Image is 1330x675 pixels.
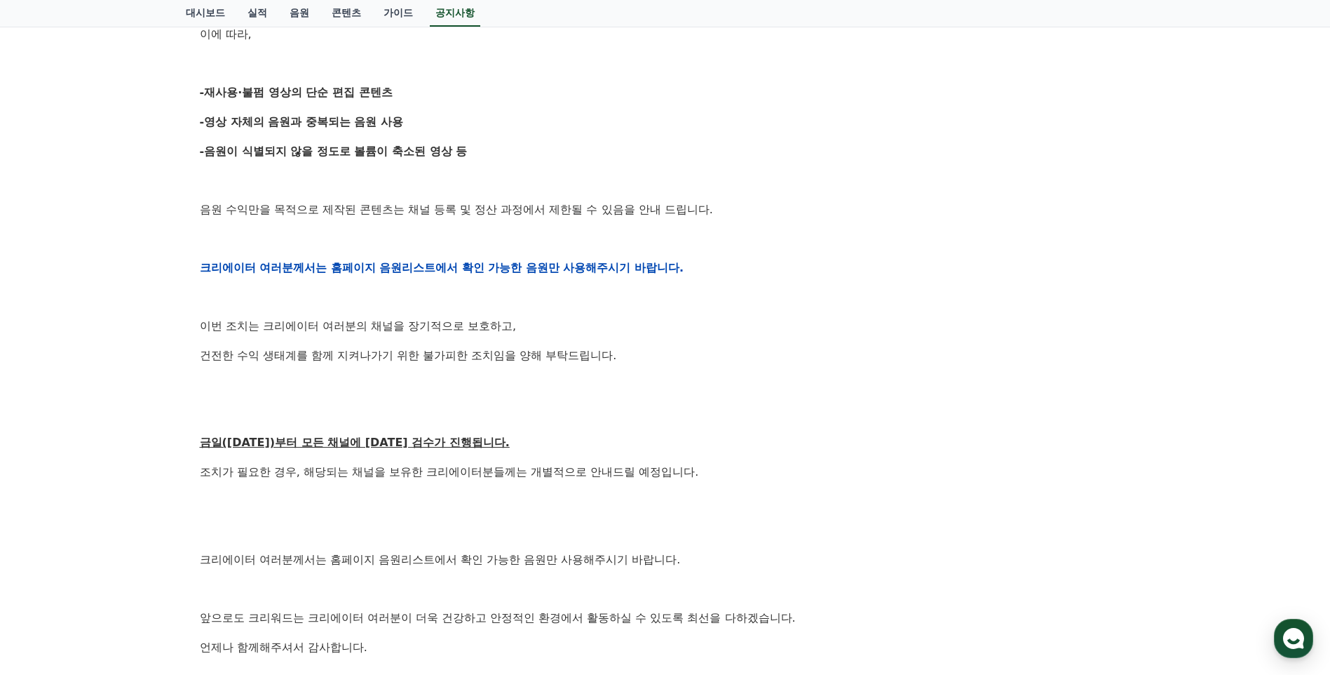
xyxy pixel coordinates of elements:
strong: 크리에이터 여러분께서는 홈페이지 음원리스트에서 확인 가능한 음원만 사용해주시기 바랍니다. [200,261,684,274]
p: 건전한 수익 생태계를 함께 지켜나가기 위한 불가피한 조치임을 양해 부탁드립니다. [200,347,1131,365]
p: 이에 따라, [200,25,1131,44]
p: 조치가 필요한 경우, 해당되는 채널을 보유한 크리에이터분들께는 개별적으로 안내드릴 예정입니다. [200,463,1131,481]
p: 언제나 함께해주셔서 감사합니다. [200,639,1131,657]
p: 이번 조치는 크리에이터 여러분의 채널을 장기적으로 보호하고, [200,317,1131,335]
span: 대화 [128,467,145,478]
p: 음원 수익만을 목적으로 제작된 콘텐츠는 채널 등록 및 정산 과정에서 제한될 수 있음을 안내 드립니다. [200,201,1131,219]
span: 홈 [44,466,53,477]
a: 설정 [181,445,269,480]
strong: -음원이 식별되지 않을 정도로 볼륨이 축소된 영상 등 [200,145,468,158]
strong: -영상 자체의 음원과 중복되는 음원 사용 [200,115,404,128]
strong: -재사용·불펌 영상의 단순 편집 콘텐츠 [200,86,393,99]
p: 앞으로도 크리워드는 크리에이터 여러분이 더욱 건강하고 안정적인 환경에서 활동하실 수 있도록 최선을 다하겠습니다. [200,609,1131,627]
a: 대화 [93,445,181,480]
p: 크리에이터 여러분께서는 홈페이지 음원리스트에서 확인 가능한 음원만 사용해주시기 바랍니다. [200,551,1131,569]
a: 홈 [4,445,93,480]
span: 설정 [217,466,233,477]
u: 금일([DATE])부터 모든 채널에 [DATE] 검수가 진행됩니다. [200,436,510,449]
